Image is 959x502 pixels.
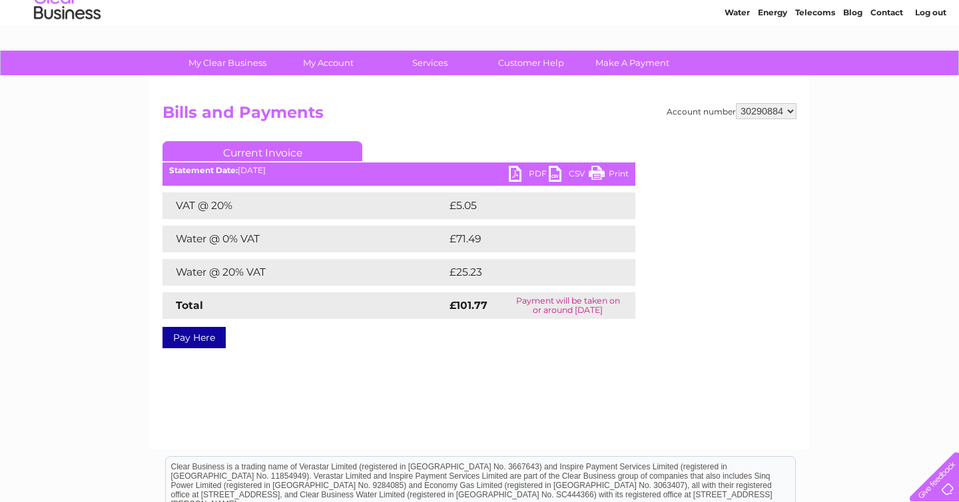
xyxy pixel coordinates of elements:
[162,226,446,252] td: Water @ 0% VAT
[446,226,607,252] td: £71.49
[725,57,750,67] a: Water
[476,51,586,75] a: Customer Help
[162,192,446,219] td: VAT @ 20%
[33,35,101,75] img: logo.png
[162,327,226,348] a: Pay Here
[509,166,549,185] a: PDF
[162,259,446,286] td: Water @ 20% VAT
[446,192,604,219] td: £5.05
[162,103,797,128] h2: Bills and Payments
[166,7,795,65] div: Clear Business is a trading name of Verastar Limited (registered in [GEOGRAPHIC_DATA] No. 3667643...
[667,103,797,119] div: Account number
[843,57,862,67] a: Blog
[176,299,203,312] strong: Total
[446,259,608,286] td: £25.23
[577,51,687,75] a: Make A Payment
[708,7,800,23] a: 0333 014 3131
[501,292,635,319] td: Payment will be taken on or around [DATE]
[169,165,238,175] b: Statement Date:
[450,299,487,312] strong: £101.77
[589,166,629,185] a: Print
[758,57,787,67] a: Energy
[870,57,903,67] a: Contact
[162,141,362,161] a: Current Invoice
[274,51,384,75] a: My Account
[915,57,946,67] a: Log out
[375,51,485,75] a: Services
[795,57,835,67] a: Telecoms
[172,51,282,75] a: My Clear Business
[162,166,635,175] div: [DATE]
[549,166,589,185] a: CSV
